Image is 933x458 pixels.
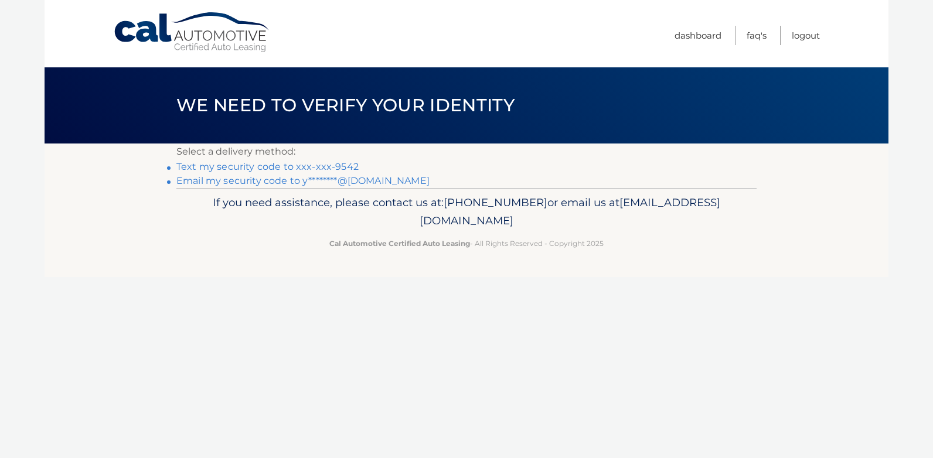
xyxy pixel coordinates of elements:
span: [PHONE_NUMBER] [444,196,547,209]
a: Cal Automotive [113,12,271,53]
a: Logout [792,26,820,45]
p: If you need assistance, please contact us at: or email us at [184,193,749,231]
a: Text my security code to xxx-xxx-9542 [176,161,359,172]
span: We need to verify your identity [176,94,515,116]
a: FAQ's [747,26,767,45]
a: Dashboard [675,26,721,45]
a: Email my security code to y********@[DOMAIN_NAME] [176,175,430,186]
p: - All Rights Reserved - Copyright 2025 [184,237,749,249]
strong: Cal Automotive Certified Auto Leasing [329,239,470,248]
p: Select a delivery method: [176,143,757,160]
